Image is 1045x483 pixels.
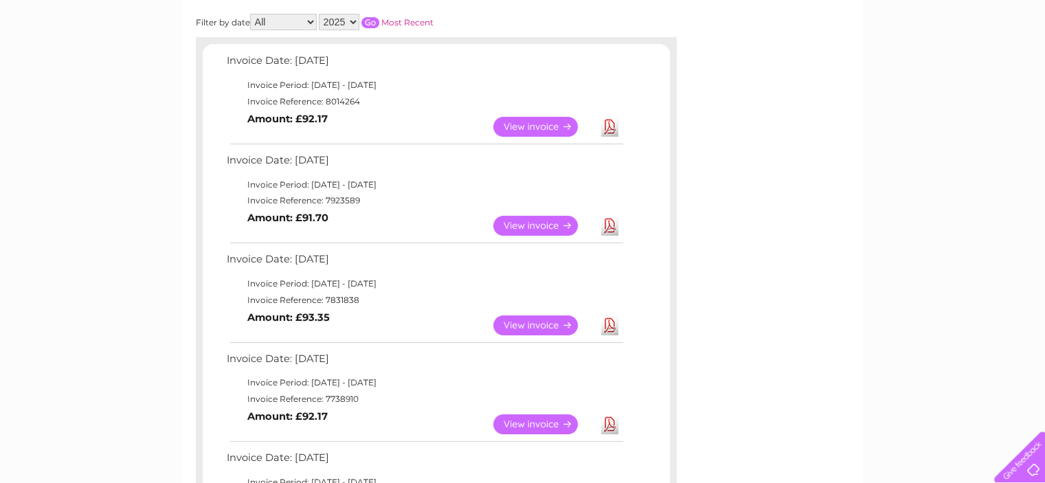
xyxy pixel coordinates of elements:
[876,58,917,69] a: Telecoms
[601,315,618,335] a: Download
[247,311,330,324] b: Amount: £93.35
[223,93,625,110] td: Invoice Reference: 8014264
[803,58,829,69] a: Water
[601,414,618,434] a: Download
[381,17,434,27] a: Most Recent
[223,52,625,77] td: Invoice Date: [DATE]
[493,414,594,434] a: View
[223,192,625,209] td: Invoice Reference: 7923589
[223,391,625,407] td: Invoice Reference: 7738910
[223,177,625,193] td: Invoice Period: [DATE] - [DATE]
[223,449,625,474] td: Invoice Date: [DATE]
[493,216,594,236] a: View
[601,117,618,137] a: Download
[223,250,625,276] td: Invoice Date: [DATE]
[223,77,625,93] td: Invoice Period: [DATE] - [DATE]
[1000,58,1032,69] a: Log out
[838,58,868,69] a: Energy
[36,36,106,78] img: logo.png
[247,212,328,224] b: Amount: £91.70
[223,292,625,308] td: Invoice Reference: 7831838
[601,216,618,236] a: Download
[925,58,945,69] a: Blog
[493,315,594,335] a: View
[247,113,328,125] b: Amount: £92.17
[196,14,557,30] div: Filter by date
[247,410,328,423] b: Amount: £92.17
[223,276,625,292] td: Invoice Period: [DATE] - [DATE]
[199,8,848,67] div: Clear Business is a trading name of Verastar Limited (registered in [GEOGRAPHIC_DATA] No. 3667643...
[493,117,594,137] a: View
[954,58,987,69] a: Contact
[786,7,881,24] a: 0333 014 3131
[223,350,625,375] td: Invoice Date: [DATE]
[223,151,625,177] td: Invoice Date: [DATE]
[223,374,625,391] td: Invoice Period: [DATE] - [DATE]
